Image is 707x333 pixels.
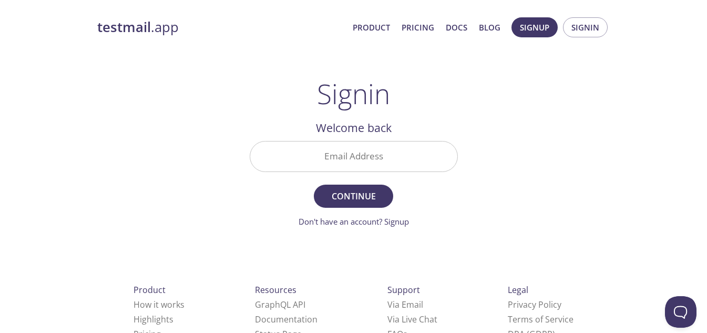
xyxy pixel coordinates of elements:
[520,21,549,34] span: Signup
[511,17,558,37] button: Signup
[402,21,434,34] a: Pricing
[665,296,696,328] iframe: Help Scout Beacon - Open
[134,314,173,325] a: Highlights
[314,185,393,208] button: Continue
[479,21,500,34] a: Blog
[387,284,420,296] span: Support
[508,314,573,325] a: Terms of Service
[255,284,296,296] span: Resources
[317,78,390,109] h1: Signin
[134,284,166,296] span: Product
[446,21,467,34] a: Docs
[387,299,423,310] a: Via Email
[508,299,561,310] a: Privacy Policy
[97,18,344,36] a: testmail.app
[255,314,317,325] a: Documentation
[387,314,437,325] a: Via Live Chat
[250,119,458,137] h2: Welcome back
[353,21,390,34] a: Product
[255,299,305,310] a: GraphQL API
[299,216,409,227] a: Don't have an account? Signup
[508,284,528,296] span: Legal
[571,21,599,34] span: Signin
[134,299,185,310] a: How it works
[97,18,151,36] strong: testmail
[325,189,381,204] span: Continue
[563,17,608,37] button: Signin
